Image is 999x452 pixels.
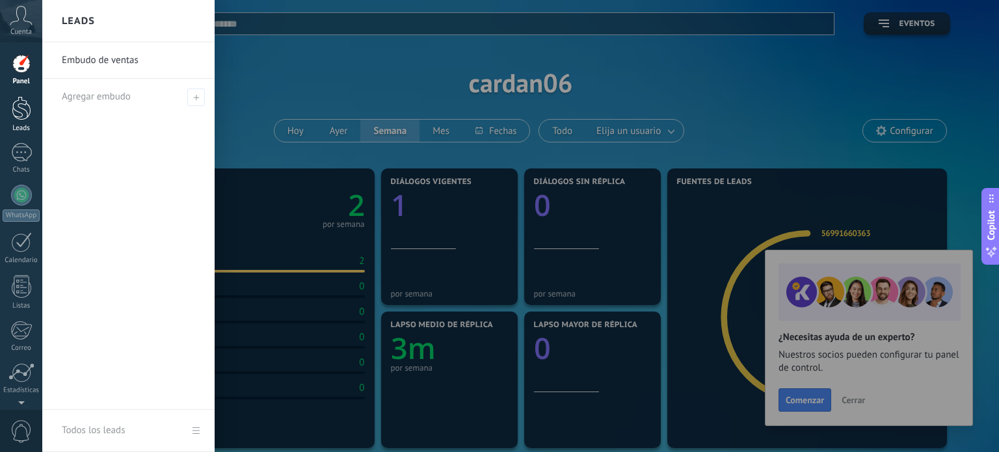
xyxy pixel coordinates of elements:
[10,28,32,36] span: Cuenta
[62,90,131,103] span: Agregar embudo
[42,410,215,452] a: Todos los leads
[3,386,40,395] div: Estadísticas
[62,412,125,449] div: Todos los leads
[62,1,95,42] h2: Leads
[3,256,40,265] div: Calendario
[187,88,205,106] span: Agregar embudo
[3,302,40,310] div: Listas
[3,344,40,352] div: Correo
[985,210,998,240] span: Copilot
[3,166,40,174] div: Chats
[62,42,202,79] a: Embudo de ventas
[3,77,40,86] div: Panel
[3,124,40,133] div: Leads
[3,209,40,222] div: WhatsApp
